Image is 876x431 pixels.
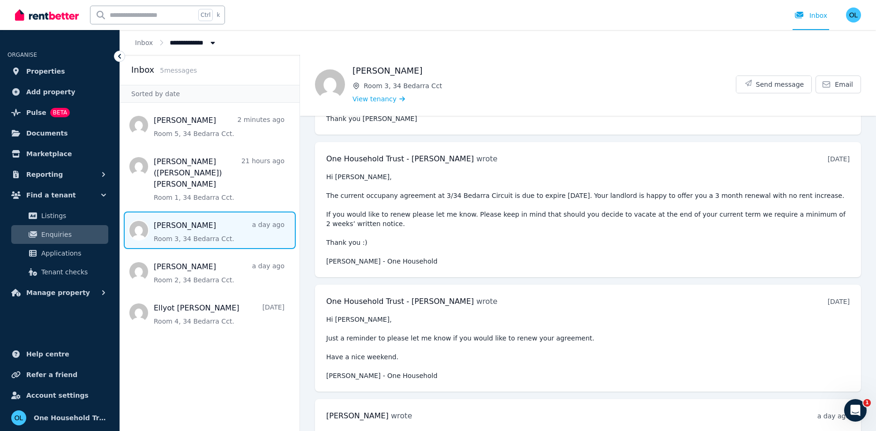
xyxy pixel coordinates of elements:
[154,156,285,202] a: [PERSON_NAME] ([PERSON_NAME]) [PERSON_NAME]21 hours agoRoom 1, 34 Bedarra Cct.
[816,76,861,93] a: Email
[154,261,285,285] a: [PERSON_NAME]a day agoRoom 2, 34 Bedarra Cct.
[326,154,474,163] span: One Household Trust - [PERSON_NAME]
[828,298,850,305] time: [DATE]
[7,83,112,101] a: Add property
[26,86,75,98] span: Add property
[352,94,405,104] a: View tenancy
[7,62,112,81] a: Properties
[326,411,389,420] span: [PERSON_NAME]
[120,85,299,103] div: Sorted by date
[26,169,63,180] span: Reporting
[217,11,220,19] span: k
[6,4,24,22] button: go back
[7,386,112,405] a: Account settings
[26,287,90,298] span: Manage property
[26,128,68,139] span: Documents
[326,297,474,306] span: One Household Trust - [PERSON_NAME]
[198,9,213,21] span: Ctrl
[120,30,232,55] nav: Breadcrumb
[26,107,46,118] span: Pulse
[26,148,72,159] span: Marketplace
[154,115,285,138] a: [PERSON_NAME]2 minutes agoRoom 5, 34 Bedarra Cct.
[817,412,850,420] time: a day ago
[352,94,397,104] span: View tenancy
[863,399,871,407] span: 1
[154,220,285,243] a: [PERSON_NAME]a day agoRoom 3, 34 Bedarra Cct.
[165,4,181,21] div: Close
[26,189,76,201] span: Find a tenant
[147,4,165,22] button: Expand window
[364,81,736,91] span: Room 3, 34 Bedarra Cct
[26,348,69,360] span: Help centre
[41,229,105,240] span: Enquiries
[41,266,105,278] span: Tenant checks
[154,302,285,326] a: Ellyot [PERSON_NAME][DATE]Room 4, 34 Bedarra Cct.
[326,315,850,380] pre: Hi [PERSON_NAME], Just a reminder to please let me know if you would like to renew your agreement...
[11,410,26,425] img: One Household Trust - Loretta
[7,103,112,122] a: PulseBETA
[844,399,867,422] iframe: Intercom live chat
[11,225,108,244] a: Enquiries
[26,369,77,380] span: Refer a friend
[15,8,79,22] img: RentBetter
[794,11,827,20] div: Inbox
[846,8,861,23] img: One Household Trust - Loretta
[41,210,105,221] span: Listings
[7,144,112,163] a: Marketplace
[26,390,89,401] span: Account settings
[41,248,105,259] span: Applications
[476,297,497,306] span: wrote
[11,244,108,263] a: Applications
[391,411,412,420] span: wrote
[7,52,37,58] span: ORGANISE
[50,108,70,117] span: BETA
[326,114,850,123] pre: Thank you [PERSON_NAME]
[7,165,112,184] button: Reporting
[26,66,65,77] span: Properties
[11,263,108,281] a: Tenant checks
[7,283,112,302] button: Manage property
[7,345,112,363] a: Help centre
[120,103,299,335] nav: Message list
[835,80,853,89] span: Email
[315,69,345,99] img: Chloe Snell
[7,124,112,143] a: Documents
[135,39,153,46] a: Inbox
[756,80,804,89] span: Send message
[160,67,197,74] span: 5 message s
[34,412,108,423] span: One Household Trust - [PERSON_NAME]
[11,206,108,225] a: Listings
[131,63,154,76] h2: Inbox
[326,172,850,266] pre: Hi [PERSON_NAME], The current occupany agreement at 3/34 Bedarra Circuit is due to expire [DATE]....
[352,64,736,77] h1: [PERSON_NAME]
[476,154,497,163] span: wrote
[7,186,112,204] button: Find a tenant
[7,365,112,384] a: Refer a friend
[828,155,850,163] time: [DATE]
[736,76,812,93] button: Send message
